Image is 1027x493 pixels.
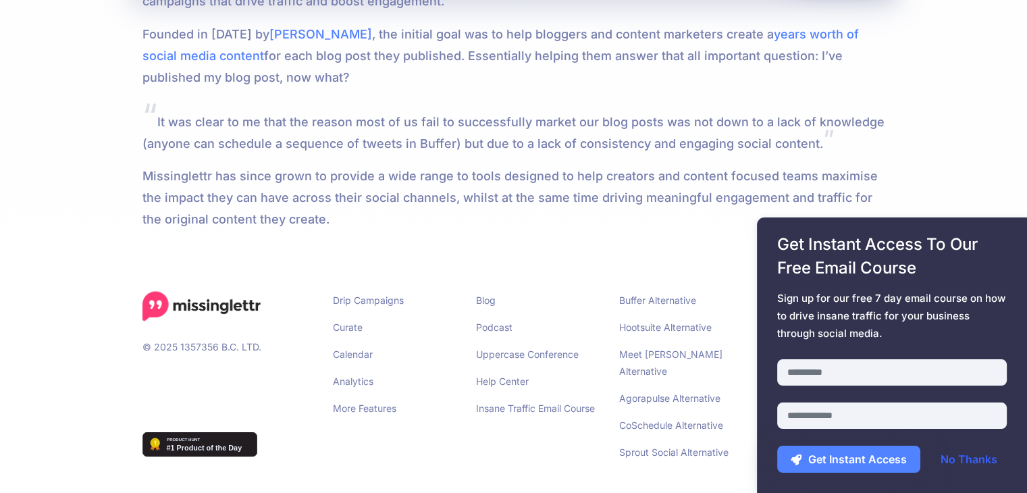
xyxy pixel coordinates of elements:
[142,95,157,133] span: “
[476,294,496,305] a: Blog
[333,348,373,359] a: Calendar
[142,165,885,230] p: Missinglettr has since grown to provide a wide range to tools designed to help creators and conte...
[476,402,595,413] a: Insane Traffic Email Course
[333,402,396,413] a: More Features
[777,232,1007,280] span: Get Instant Access To Our Free Email Course
[619,419,723,430] a: CoSchedule Alternative
[333,294,404,305] a: Drip Campaigns
[269,26,372,41] a: [PERSON_NAME]
[142,99,885,154] p: It was clear to me that the reason most of us fail to successfully market our blog posts was not ...
[823,124,835,153] span: ”
[619,294,696,305] a: Buffer Alternative
[927,446,1011,473] a: No Thanks
[476,375,529,386] a: Help Center
[777,446,920,473] button: Get Instant Access
[476,321,512,332] a: Podcast
[333,375,373,386] a: Analytics
[619,392,720,403] a: Agorapulse Alternative
[142,23,885,88] p: Founded in [DATE] by , the initial goal was to help bloggers and content marketers create a for e...
[619,348,722,376] a: Meet [PERSON_NAME] Alternative
[777,290,1007,342] span: Sign up for our free 7 day email course on how to drive insane traffic for your business through ...
[476,348,579,359] a: Uppercase Conference
[333,321,363,332] a: Curate
[619,446,729,457] a: Sprout Social Alternative
[619,321,712,332] a: Hootsuite Alternative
